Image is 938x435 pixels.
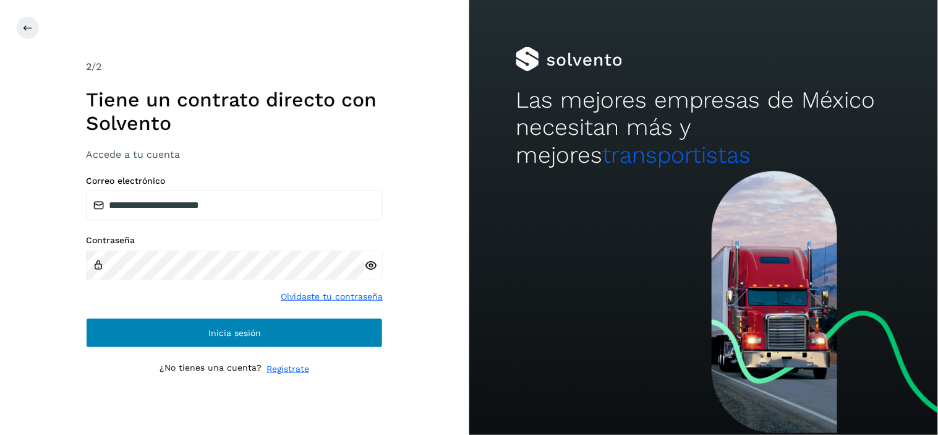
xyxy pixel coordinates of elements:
[86,88,383,136] h1: Tiene un contrato directo con Solvento
[86,318,383,348] button: Inicia sesión
[86,176,383,186] label: Correo electrónico
[602,142,751,168] span: transportistas
[160,363,262,376] p: ¿No tienes una cuenta?
[516,87,891,169] h2: Las mejores empresas de México necesitan más y mejores
[281,290,383,303] a: Olvidaste tu contraseña
[86,59,383,74] div: /2
[86,149,383,160] h3: Accede a tu cuenta
[86,235,383,246] label: Contraseña
[86,61,92,72] span: 2
[266,363,309,376] a: Regístrate
[208,329,261,337] span: Inicia sesión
